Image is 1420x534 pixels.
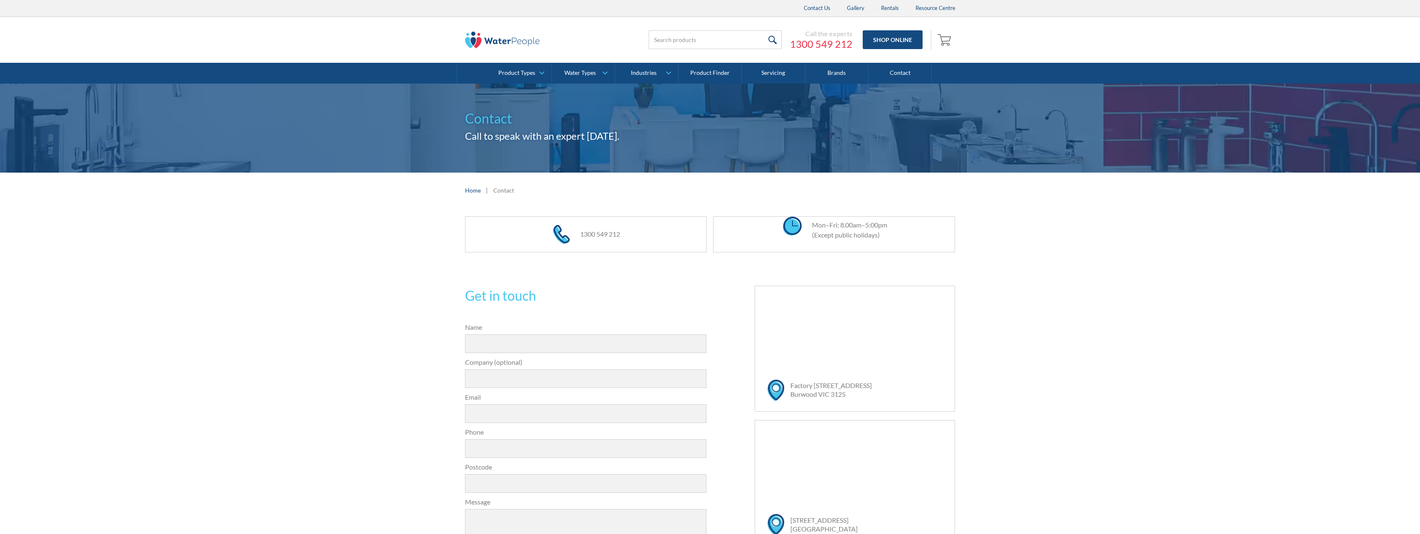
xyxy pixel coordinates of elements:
a: Home [465,186,481,195]
div: Industries [631,69,657,77]
label: Company (optional) [465,357,707,367]
h2: Call to speak with an expert [DATE]. [465,129,955,143]
a: Factory [STREET_ADDRESS]Burwood VIC 3125 [790,381,872,398]
a: [STREET_ADDRESS][GEOGRAPHIC_DATA] [790,516,858,533]
img: shopping cart [938,33,953,46]
input: Search products [649,30,782,49]
a: 1300 549 212 [580,230,620,238]
a: Water Types [552,63,615,84]
label: Postcode [465,462,707,472]
div: Call the experts [790,30,852,38]
label: Phone [465,427,707,437]
a: Product Types [489,63,551,84]
img: map marker icon [768,380,784,401]
label: Email [465,392,707,402]
h1: Contact [465,109,955,129]
a: Product Finder [679,63,742,84]
div: Mon–Fri: 8.00am–5:00pm (Except public holidays) [804,220,887,240]
a: Industries [615,63,678,84]
img: The Water People [465,32,540,48]
div: Contact [493,186,514,195]
div: | [485,185,489,195]
label: Message [465,497,707,507]
a: Contact [869,63,932,84]
a: Open cart [935,30,955,50]
a: 1300 549 212 [790,38,852,50]
a: Brands [805,63,869,84]
div: Water Types [564,69,596,77]
a: Shop Online [863,30,923,49]
div: Product Types [498,69,535,77]
a: Servicing [742,63,805,84]
h2: Get in touch [465,286,707,306]
label: Name [465,322,707,332]
img: clock icon [783,217,802,235]
img: phone icon [553,225,570,244]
